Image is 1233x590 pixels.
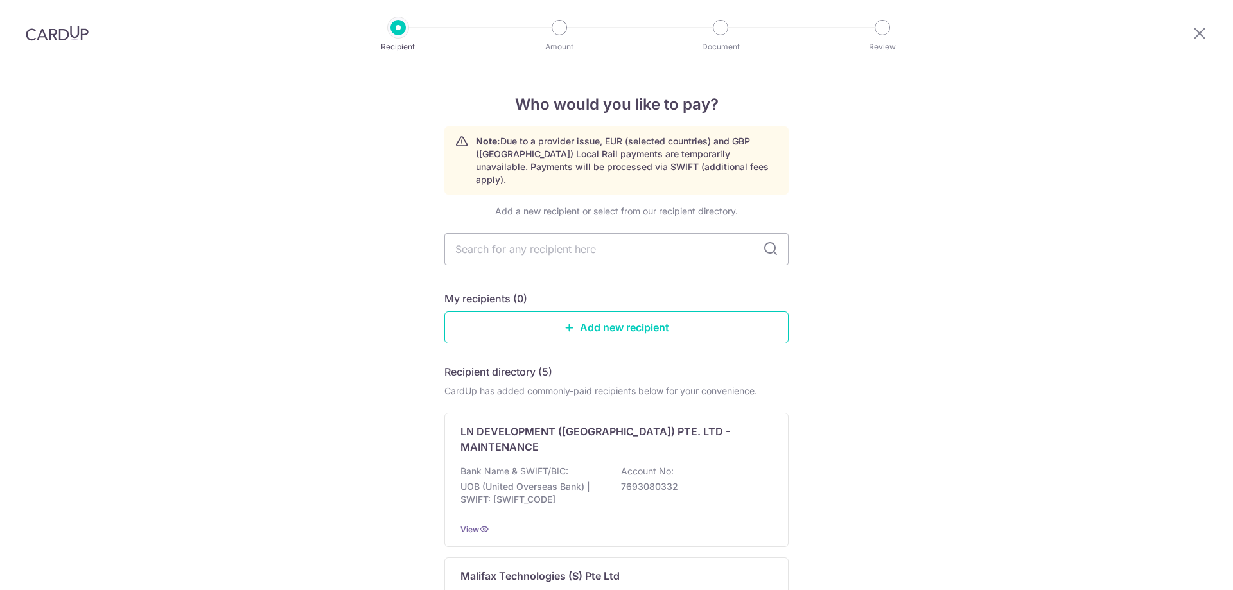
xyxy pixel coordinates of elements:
[621,480,765,493] p: 7693080332
[621,465,674,478] p: Account No:
[460,465,568,478] p: Bank Name & SWIFT/BIC:
[444,93,789,116] h4: Who would you like to pay?
[673,40,768,53] p: Document
[351,40,446,53] p: Recipient
[476,135,500,146] strong: Note:
[476,135,778,186] p: Due to a provider issue, EUR (selected countries) and GBP ([GEOGRAPHIC_DATA]) Local Rail payments...
[460,568,620,584] p: Malifax Technologies (S) Pte Ltd
[26,26,89,41] img: CardUp
[444,205,789,218] div: Add a new recipient or select from our recipient directory.
[835,40,930,53] p: Review
[444,311,789,343] a: Add new recipient
[512,40,607,53] p: Amount
[460,424,757,455] p: LN DEVELOPMENT ([GEOGRAPHIC_DATA]) PTE. LTD - MAINTENANCE
[460,525,479,534] a: View
[444,364,552,379] h5: Recipient directory (5)
[1151,551,1220,584] iframe: Opens a widget where you can find more information
[444,291,527,306] h5: My recipients (0)
[444,385,789,397] div: CardUp has added commonly-paid recipients below for your convenience.
[444,233,789,265] input: Search for any recipient here
[460,480,604,506] p: UOB (United Overseas Bank) | SWIFT: [SWIFT_CODE]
